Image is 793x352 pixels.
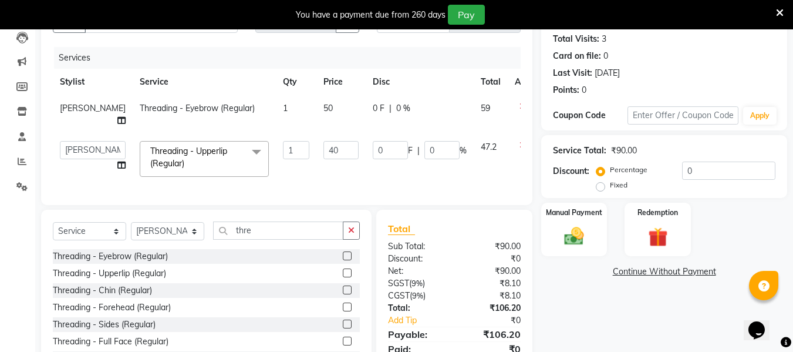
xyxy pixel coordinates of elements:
div: Threading - Eyebrow (Regular) [53,250,168,263]
div: ₹90.00 [454,240,529,253]
span: 1 [283,103,288,113]
img: _gift.svg [642,225,674,249]
span: Total [388,223,415,235]
input: Enter Offer / Coupon Code [627,106,738,125]
span: SGST [388,278,409,289]
div: ₹0 [467,314,530,327]
div: ₹8.10 [454,290,529,302]
div: ₹106.20 [454,327,529,341]
th: Action [508,69,546,95]
label: Redemption [637,207,678,218]
div: Net: [379,265,454,277]
div: Threading - Upperlip (Regular) [53,267,166,280]
label: Percentage [610,165,647,175]
div: Card on file: [553,50,601,62]
div: Total Visits: [553,33,599,45]
span: [PERSON_NAME] [60,103,126,113]
input: Search or Scan [213,222,343,240]
div: ₹0 [454,253,529,265]
div: ( ) [379,290,454,302]
div: Payable: [379,327,454,341]
span: CGST [388,290,410,301]
span: 47.2 [481,142,497,152]
div: 0 [582,84,586,96]
div: Threading - Forehead (Regular) [53,301,171,314]
span: 0 F [373,102,384,115]
span: Threading - Upperlip (Regular) [150,146,227,169]
div: Service Total: [553,145,606,157]
div: 0 [603,50,608,62]
img: _cash.svg [558,225,590,247]
div: Discount: [379,253,454,265]
span: 0 % [396,102,410,115]
th: Disc [366,69,474,95]
span: 50 [323,103,333,113]
span: Threading - Eyebrow (Regular) [140,103,255,113]
div: Services [54,47,529,69]
th: Price [316,69,366,95]
span: | [417,145,420,157]
div: Threading - Full Face (Regular) [53,336,168,348]
th: Service [133,69,276,95]
div: Points: [553,84,579,96]
a: Continue Without Payment [544,266,785,278]
div: ₹90.00 [454,265,529,277]
span: 59 [481,103,490,113]
iframe: chat widget [744,305,781,340]
a: Add Tip [379,314,467,327]
div: Coupon Code [553,109,627,122]
span: F [408,145,413,157]
div: Discount: [553,165,589,177]
button: Apply [743,107,777,125]
div: Total: [379,302,454,314]
div: You have a payment due from 260 days [296,9,446,21]
div: [DATE] [595,67,620,79]
th: Stylist [53,69,133,95]
div: Threading - Sides (Regular) [53,319,156,331]
span: 9% [412,291,423,300]
div: ₹8.10 [454,277,529,290]
div: 3 [602,33,606,45]
div: ₹90.00 [611,145,637,157]
button: Pay [448,5,485,25]
span: 9% [411,279,423,288]
span: % [460,145,467,157]
span: | [389,102,392,115]
th: Qty [276,69,316,95]
div: Sub Total: [379,240,454,253]
div: ₹106.20 [454,302,529,314]
div: Last Visit: [553,67,592,79]
th: Total [474,69,508,95]
label: Manual Payment [546,207,602,218]
div: ( ) [379,277,454,290]
label: Fixed [610,180,627,190]
a: x [184,158,190,169]
div: Threading - Chin (Regular) [53,284,152,297]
